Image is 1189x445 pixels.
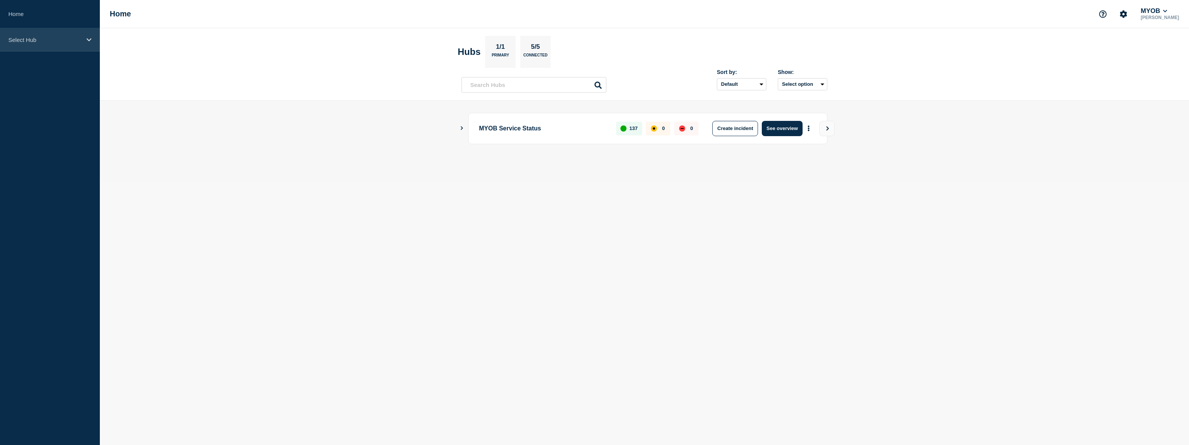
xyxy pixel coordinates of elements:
[1139,7,1169,15] button: MYOB
[630,125,638,131] p: 137
[717,69,766,75] div: Sort by:
[458,47,481,57] h2: Hubs
[778,78,827,90] button: Select option
[523,53,547,61] p: Connected
[1139,15,1181,20] p: [PERSON_NAME]
[778,69,827,75] div: Show:
[690,125,693,131] p: 0
[712,121,758,136] button: Create incident
[662,125,665,131] p: 0
[717,78,766,90] select: Sort by
[460,125,464,131] button: Show Connected Hubs
[679,125,685,132] div: down
[651,125,657,132] div: affected
[804,121,814,135] button: More actions
[762,121,802,136] button: See overview
[493,43,508,53] p: 1/1
[461,77,606,93] input: Search Hubs
[1115,6,1131,22] button: Account settings
[1095,6,1111,22] button: Support
[528,43,543,53] p: 5/5
[620,125,627,132] div: up
[479,121,607,136] p: MYOB Service Status
[492,53,509,61] p: Primary
[110,10,131,18] h1: Home
[819,121,835,136] button: View
[8,37,82,43] p: Select Hub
